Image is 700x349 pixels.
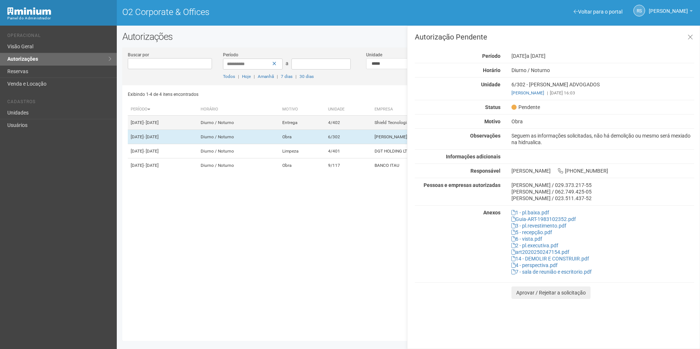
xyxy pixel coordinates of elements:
[198,104,279,116] th: Horário
[325,158,372,173] td: 9/117
[122,7,403,17] h1: O2 Corporate & Offices
[7,99,111,107] li: Cadastros
[144,163,159,168] span: - [DATE]
[511,286,591,299] button: Aprovar / Rejeitar a solicitação
[128,130,198,144] td: [DATE]
[144,134,159,139] span: - [DATE]
[511,188,694,195] div: [PERSON_NAME] / 062.749.425-05
[483,210,500,215] strong: Anexos
[511,249,569,255] a: art2020250247154.pdf
[511,104,540,110] span: Pendente
[511,256,589,262] a: 14 - DEMOLIR E CONSTRUIR.pdf
[279,130,325,144] td: Obra
[7,7,51,15] img: Minium
[470,168,500,174] strong: Responsável
[483,67,500,73] strong: Horário
[122,31,695,42] h2: Autorizações
[279,144,325,158] td: Limpeza
[511,90,544,95] a: [PERSON_NAME]
[649,1,688,14] span: Rayssa Soares Ribeiro
[511,243,558,248] a: 2 - pl.executiva.pdf
[415,33,694,41] h3: Autorização Pendente
[481,82,500,87] strong: Unidade
[223,52,238,58] label: Período
[242,74,251,79] a: Hoje
[506,81,700,96] div: 6/302 - [PERSON_NAME] ADVOGADOS
[633,5,645,16] a: RS
[506,132,700,146] div: Seguem as informações solicitadas, não há demolição ou mesmo será mexiado na hidrualica.
[223,74,235,79] a: Todos
[470,133,500,139] strong: Observações
[286,60,288,66] span: a
[372,130,508,144] td: [PERSON_NAME] ADVOGADOS
[198,158,279,173] td: Diurno / Noturno
[7,15,111,22] div: Painel do Administrador
[128,116,198,130] td: [DATE]
[446,154,500,160] strong: Informações adicionais
[198,130,279,144] td: Diurno / Noturno
[128,104,198,116] th: Período
[372,144,508,158] td: DGT HOLDING LTDA
[506,67,700,74] div: Diurno / Noturno
[299,74,314,79] a: 30 dias
[198,116,279,130] td: Diurno / Noturno
[295,74,297,79] span: |
[506,118,700,125] div: Obra
[325,116,372,130] td: 4/402
[511,236,542,242] a: 6 - vista.pdf
[547,90,548,95] span: |
[279,116,325,130] td: Entrega
[325,130,372,144] td: 6/302
[506,53,700,59] div: [DATE]
[325,144,372,158] td: 4/401
[254,74,255,79] span: |
[649,9,693,15] a: [PERSON_NAME]
[128,89,407,100] div: Exibindo 1-4 de 4 itens encontrados
[372,158,508,173] td: BANCO ITAU
[485,104,500,110] strong: Status
[511,229,552,235] a: 5 - recepção.pdf
[511,262,558,268] a: 4 - perspectiva.pdf
[277,74,278,79] span: |
[144,149,159,154] span: - [DATE]
[325,104,372,116] th: Unidade
[484,119,500,124] strong: Motivo
[511,223,566,229] a: 3 - pl.revestimento.pdf
[506,168,700,174] div: [PERSON_NAME] [PHONE_NUMBER]
[511,182,694,188] div: [PERSON_NAME] / 029.373.217-55
[511,216,576,222] a: Guia-ART-1983102352.pdf
[258,74,274,79] a: Amanhã
[279,104,325,116] th: Motivo
[511,195,694,202] div: [PERSON_NAME] / 023.511.437-52
[7,33,111,41] li: Operacional
[526,53,546,59] span: a [DATE]
[238,74,239,79] span: |
[128,52,149,58] label: Buscar por
[424,182,500,188] strong: Pessoas e empresas autorizadas
[279,158,325,173] td: Obra
[372,116,508,130] td: Shield Tecnologia
[372,104,508,116] th: Empresa
[128,158,198,173] td: [DATE]
[574,9,622,15] a: Voltar para o portal
[511,210,549,215] a: 1 - pl.baixa.pdf
[281,74,293,79] a: 7 dias
[482,53,500,59] strong: Período
[511,90,694,96] div: [DATE] 16:03
[198,144,279,158] td: Diurno / Noturno
[366,52,382,58] label: Unidade
[511,269,592,275] a: 7 - sala de reunião e escritorio.pdf
[144,120,159,125] span: - [DATE]
[128,144,198,158] td: [DATE]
